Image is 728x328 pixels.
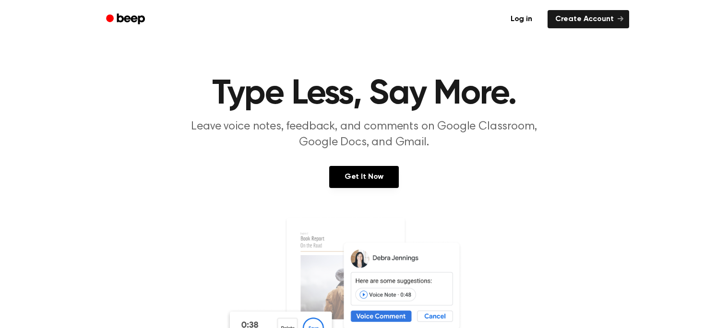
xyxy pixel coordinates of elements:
[329,166,399,188] a: Get It Now
[180,119,549,151] p: Leave voice notes, feedback, and comments on Google Classroom, Google Docs, and Gmail.
[548,10,629,28] a: Create Account
[501,8,542,30] a: Log in
[119,77,610,111] h1: Type Less, Say More.
[99,10,154,29] a: Beep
